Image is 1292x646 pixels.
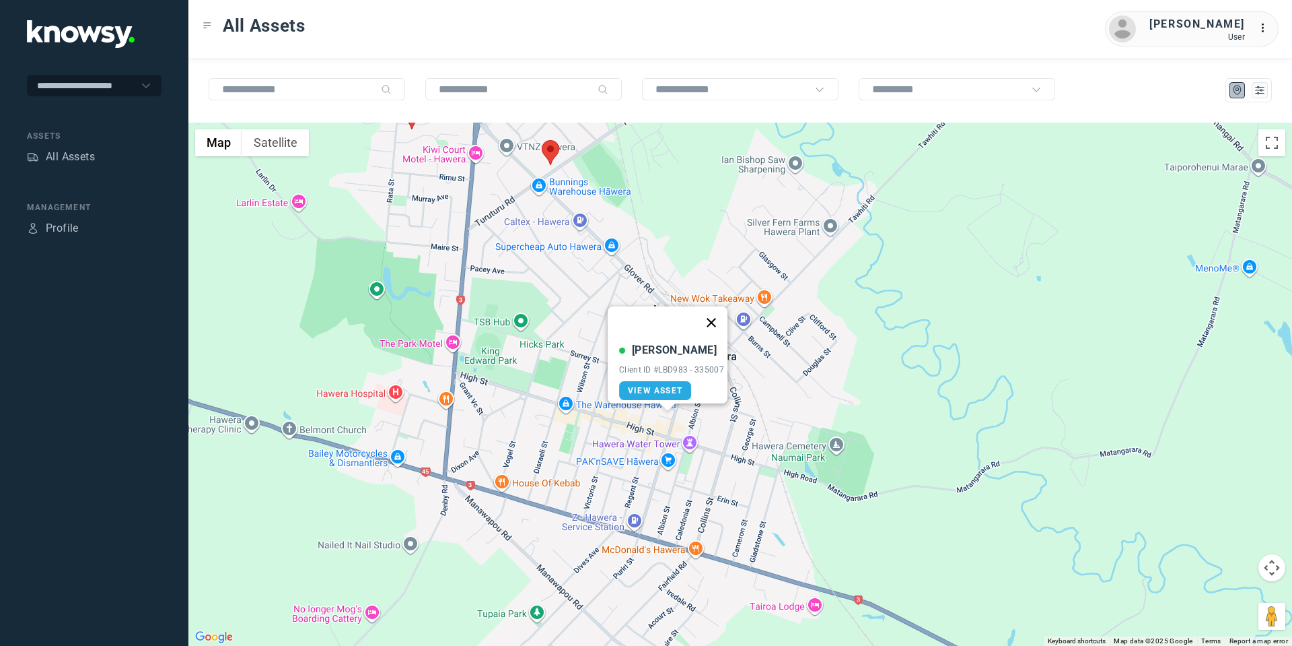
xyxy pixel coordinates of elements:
[1258,20,1275,38] div: :
[628,386,682,395] span: View Asset
[1231,84,1244,96] div: Map
[203,21,212,30] div: Toggle Menu
[381,84,392,95] div: Search
[46,149,95,165] div: All Assets
[27,222,39,234] div: Profile
[598,84,608,95] div: Search
[632,342,717,358] div: [PERSON_NAME]
[619,365,724,375] div: Client ID #LBD983 - 335007
[1201,637,1221,645] a: Terms (opens in new tab)
[242,129,309,156] button: Show satellite imagery
[1259,23,1272,33] tspan: ...
[1048,637,1106,646] button: Keyboard shortcuts
[27,149,95,165] a: AssetsAll Assets
[1258,129,1285,156] button: Toggle fullscreen view
[1149,32,1245,42] div: User
[1149,16,1245,32] div: [PERSON_NAME]
[192,628,236,646] a: Open this area in Google Maps (opens a new window)
[1254,84,1266,96] div: List
[1258,20,1275,36] div: :
[195,129,242,156] button: Show street map
[1258,603,1285,630] button: Drag Pegman onto the map to open Street View
[27,151,39,163] div: Assets
[27,201,161,214] div: Management
[1109,15,1136,42] img: avatar.png
[27,130,161,142] div: Assets
[27,20,135,48] img: Application Logo
[46,220,79,236] div: Profile
[192,628,236,646] img: Google
[223,13,306,38] span: All Assets
[695,306,727,339] button: Close
[1114,637,1192,645] span: Map data ©2025 Google
[1258,554,1285,581] button: Map camera controls
[619,381,691,400] a: View Asset
[27,220,79,236] a: ProfileProfile
[1229,637,1288,645] a: Report a map error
